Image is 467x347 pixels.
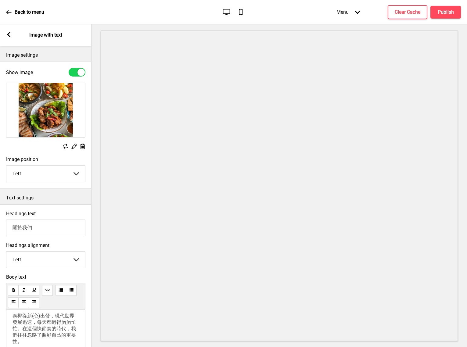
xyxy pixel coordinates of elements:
button: Publish [430,6,461,19]
p: Image settings [6,52,85,59]
h4: Publish [438,9,454,16]
button: orderedList [56,285,66,296]
button: bold [8,285,19,296]
button: Clear Cache [388,5,427,19]
div: Menu [330,3,366,21]
button: alignRight [29,297,39,308]
button: italic [18,285,29,296]
button: underline [29,285,39,296]
p: Image with text [29,32,62,38]
label: Image position [6,156,85,162]
img: Image [6,83,85,137]
p: Back to menu [15,9,44,16]
button: alignLeft [8,297,19,308]
a: Back to menu [6,4,44,20]
label: Show image [6,70,33,75]
p: Text settings [6,195,85,201]
button: alignCenter [18,297,29,308]
h4: Clear Cache [395,9,420,16]
span: Body text [6,274,85,280]
label: Headings alignment [6,242,85,248]
label: Headings text [6,211,36,216]
button: unorderedList [66,285,77,296]
button: link [42,285,53,296]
